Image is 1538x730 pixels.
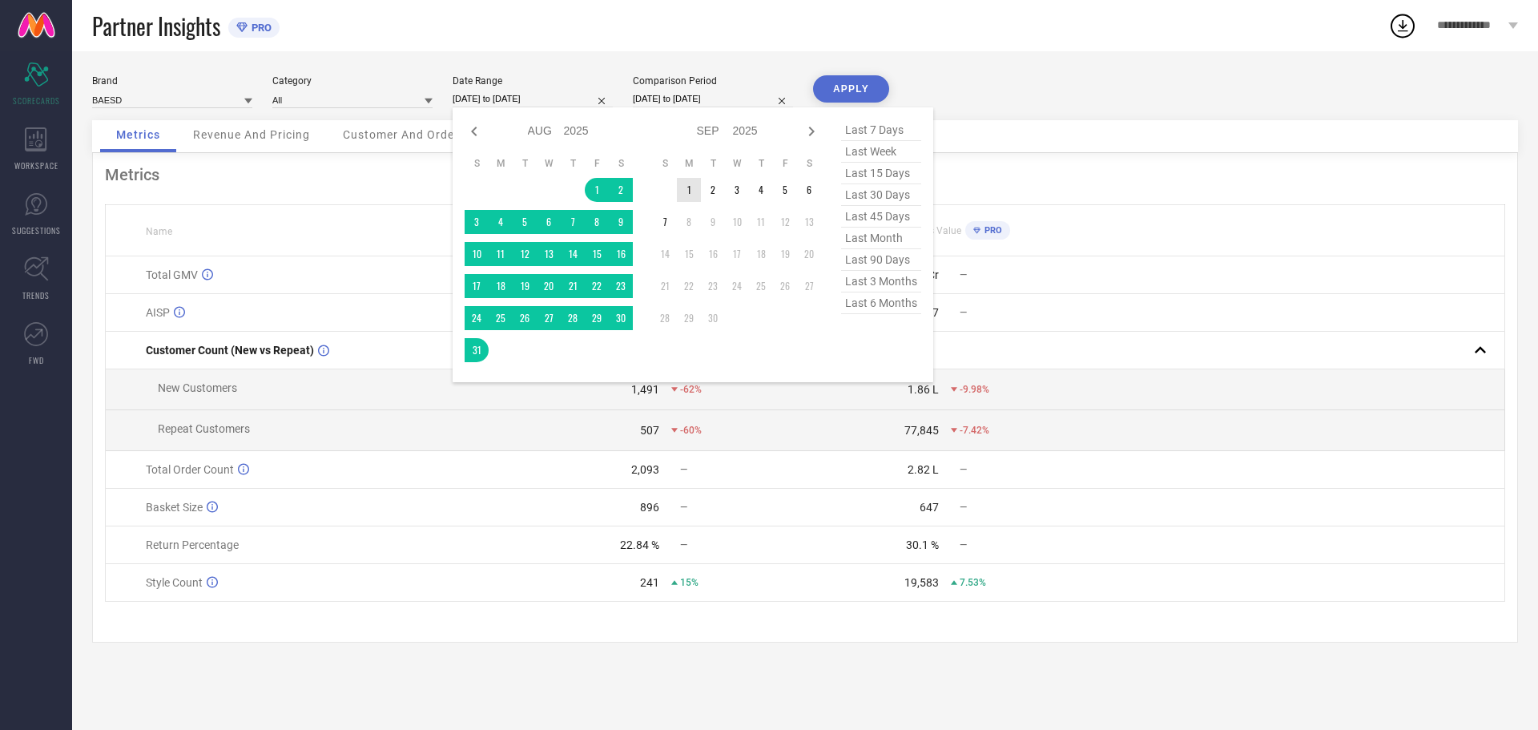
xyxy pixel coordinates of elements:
[561,210,585,234] td: Thu Aug 07 2025
[841,228,921,249] span: last month
[680,384,702,395] span: -62%
[677,274,701,298] td: Mon Sep 22 2025
[749,274,773,298] td: Thu Sep 25 2025
[272,75,433,87] div: Category
[14,159,58,171] span: WORKSPACE
[802,122,821,141] div: Next month
[677,157,701,170] th: Monday
[701,178,725,202] td: Tue Sep 02 2025
[749,242,773,266] td: Thu Sep 18 2025
[146,306,170,319] span: AISP
[797,178,821,202] td: Sat Sep 06 2025
[677,242,701,266] td: Mon Sep 15 2025
[960,464,967,475] span: —
[13,95,60,107] span: SCORECARDS
[680,539,687,551] span: —
[797,242,821,266] td: Sat Sep 20 2025
[609,178,633,202] td: Sat Aug 02 2025
[960,384,989,395] span: -9.98%
[841,249,921,271] span: last 90 days
[841,184,921,206] span: last 30 days
[653,306,677,330] td: Sun Sep 28 2025
[116,128,160,141] span: Metrics
[908,383,939,396] div: 1.86 L
[677,210,701,234] td: Mon Sep 08 2025
[158,381,237,394] span: New Customers
[465,274,489,298] td: Sun Aug 17 2025
[701,210,725,234] td: Tue Sep 09 2025
[92,75,252,87] div: Brand
[489,157,513,170] th: Monday
[248,22,272,34] span: PRO
[513,306,537,330] td: Tue Aug 26 2025
[725,210,749,234] td: Wed Sep 10 2025
[585,210,609,234] td: Fri Aug 08 2025
[773,274,797,298] td: Fri Sep 26 2025
[701,306,725,330] td: Tue Sep 30 2025
[631,383,659,396] div: 1,491
[146,538,239,551] span: Return Percentage
[701,274,725,298] td: Tue Sep 23 2025
[29,354,44,366] span: FWD
[158,422,250,435] span: Repeat Customers
[677,178,701,202] td: Mon Sep 01 2025
[960,539,967,551] span: —
[773,242,797,266] td: Fri Sep 19 2025
[620,538,659,551] div: 22.84 %
[653,157,677,170] th: Sunday
[513,274,537,298] td: Tue Aug 19 2025
[841,163,921,184] span: last 15 days
[537,274,561,298] td: Wed Aug 20 2025
[633,75,793,87] div: Comparison Period
[960,269,967,280] span: —
[22,289,50,301] span: TRENDS
[841,206,921,228] span: last 45 days
[585,274,609,298] td: Fri Aug 22 2025
[146,576,203,589] span: Style Count
[146,268,198,281] span: Total GMV
[609,157,633,170] th: Saturday
[904,424,939,437] div: 77,845
[960,307,967,318] span: —
[813,75,889,103] button: APPLY
[725,242,749,266] td: Wed Sep 17 2025
[489,306,513,330] td: Mon Aug 25 2025
[904,576,939,589] div: 19,583
[489,210,513,234] td: Mon Aug 04 2025
[920,501,939,514] div: 647
[561,242,585,266] td: Thu Aug 14 2025
[773,178,797,202] td: Fri Sep 05 2025
[701,157,725,170] th: Tuesday
[797,210,821,234] td: Sat Sep 13 2025
[749,157,773,170] th: Thursday
[609,274,633,298] td: Sat Aug 23 2025
[797,274,821,298] td: Sat Sep 27 2025
[193,128,310,141] span: Revenue And Pricing
[453,91,613,107] input: Select date range
[749,210,773,234] td: Thu Sep 11 2025
[537,210,561,234] td: Wed Aug 06 2025
[653,210,677,234] td: Sun Sep 07 2025
[465,306,489,330] td: Sun Aug 24 2025
[640,501,659,514] div: 896
[343,128,465,141] span: Customer And Orders
[725,274,749,298] td: Wed Sep 24 2025
[465,242,489,266] td: Sun Aug 10 2025
[489,242,513,266] td: Mon Aug 11 2025
[653,242,677,266] td: Sun Sep 14 2025
[537,157,561,170] th: Wednesday
[960,502,967,513] span: —
[453,75,613,87] div: Date Range
[585,178,609,202] td: Fri Aug 01 2025
[701,242,725,266] td: Tue Sep 16 2025
[609,242,633,266] td: Sat Aug 16 2025
[1388,11,1417,40] div: Open download list
[725,157,749,170] th: Wednesday
[561,306,585,330] td: Thu Aug 28 2025
[725,178,749,202] td: Wed Sep 03 2025
[653,274,677,298] td: Sun Sep 21 2025
[773,210,797,234] td: Fri Sep 12 2025
[146,344,314,357] span: Customer Count (New vs Repeat)
[841,141,921,163] span: last week
[561,274,585,298] td: Thu Aug 21 2025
